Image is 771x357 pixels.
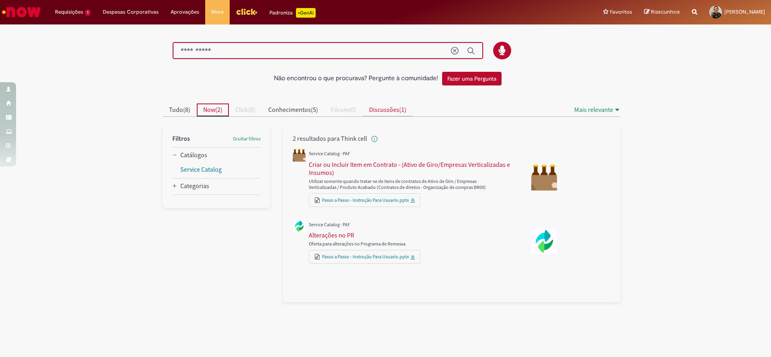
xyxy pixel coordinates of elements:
button: Fazer uma Pergunta [442,72,502,85]
p: +GenAi [296,8,316,18]
span: Requisições [55,8,83,16]
span: More [211,8,224,16]
div: Padroniza [269,8,316,18]
span: Aprovações [171,8,199,16]
span: Despesas Corporativas [103,8,159,16]
span: [PERSON_NAME] [724,8,765,15]
img: click_logo_yellow_360x200.png [236,6,257,18]
span: Favoritos [610,8,632,16]
a: Rascunhos [644,8,680,16]
img: ServiceNow [1,4,42,20]
span: Rascunhos [651,8,680,16]
h2: Não encontrou o que procurava? Pergunte à comunidade! [274,75,438,82]
span: 1 [85,9,91,16]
